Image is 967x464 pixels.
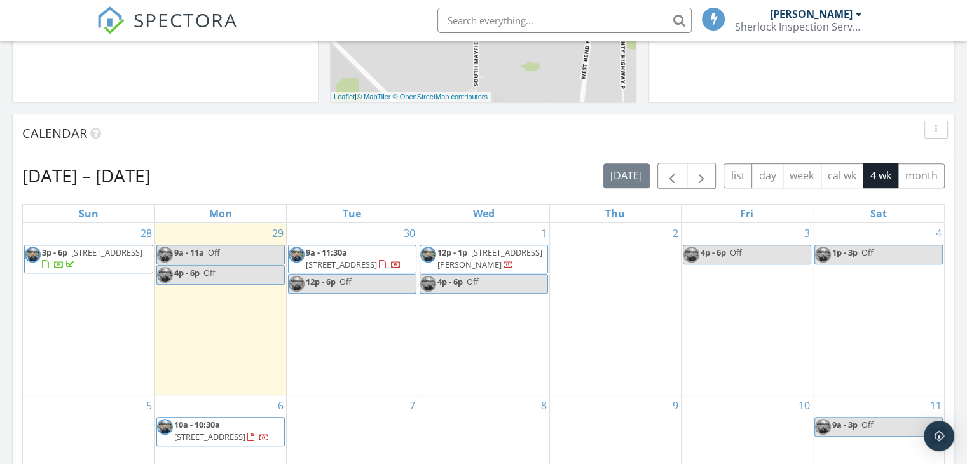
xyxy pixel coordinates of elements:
[437,247,542,270] span: [STREET_ADDRESS][PERSON_NAME]
[467,276,479,287] span: Off
[138,223,154,243] a: Go to September 28, 2025
[97,17,238,44] a: SPECTORA
[730,247,742,258] span: Off
[737,205,756,222] a: Friday
[357,93,391,100] a: © MapTiler
[306,276,336,287] span: 12p - 6p
[76,205,101,222] a: Sunday
[331,92,491,102] div: |
[603,163,650,188] button: [DATE]
[861,419,874,430] span: Off
[437,247,542,270] a: 12p - 1p [STREET_ADDRESS][PERSON_NAME]
[208,247,220,258] span: Off
[802,223,813,243] a: Go to October 3, 2025
[174,247,204,258] span: 9a - 11a
[339,276,352,287] span: Off
[437,247,467,258] span: 12p - 1p
[861,247,874,258] span: Off
[270,223,286,243] a: Go to September 29, 2025
[42,247,67,258] span: 3p - 6p
[42,247,142,270] a: 3p - 6p [STREET_ADDRESS]
[687,163,717,189] button: Next
[813,223,944,395] td: Go to October 4, 2025
[340,205,364,222] a: Tuesday
[289,276,305,292] img: danreik_16.jpg
[22,163,151,188] h2: [DATE] – [DATE]
[23,223,154,395] td: Go to September 28, 2025
[928,395,944,416] a: Go to October 11, 2025
[420,276,436,292] img: danreik_16.jpg
[783,163,821,188] button: week
[275,395,286,416] a: Go to October 6, 2025
[924,421,954,451] div: Open Intercom Messenger
[863,163,898,188] button: 4 wk
[470,205,497,222] a: Wednesday
[401,223,418,243] a: Go to September 30, 2025
[603,205,628,222] a: Thursday
[174,419,220,430] span: 10a - 10:30a
[538,395,549,416] a: Go to October 8, 2025
[306,247,347,258] span: 9a - 11:30a
[334,93,355,100] a: Leaflet
[933,223,944,243] a: Go to October 4, 2025
[157,419,173,435] img: danreik_16.jpg
[288,245,416,273] a: 9a - 11:30a [STREET_ADDRESS]
[24,245,153,273] a: 3p - 6p [STREET_ADDRESS]
[393,93,488,100] a: © OpenStreetMap contributors
[832,419,858,430] span: 9a - 3p
[437,276,463,287] span: 4p - 6p
[549,223,681,395] td: Go to October 2, 2025
[154,223,286,395] td: Go to September 29, 2025
[683,247,699,263] img: danreik_16.jpg
[898,163,945,188] button: month
[657,163,687,189] button: Previous
[832,247,858,258] span: 1p - 3p
[174,419,270,442] a: 10a - 10:30a [STREET_ADDRESS]
[22,125,87,142] span: Calendar
[735,20,862,33] div: Sherlock Inspection Services LLC
[156,417,285,446] a: 10a - 10:30a [STREET_ADDRESS]
[157,247,173,263] img: danreik_16.jpg
[134,6,238,33] span: SPECTORA
[670,223,681,243] a: Go to October 2, 2025
[144,395,154,416] a: Go to October 5, 2025
[437,8,692,33] input: Search everything...
[203,267,216,278] span: Off
[670,395,681,416] a: Go to October 9, 2025
[701,247,726,258] span: 4p - 6p
[306,259,377,270] span: [STREET_ADDRESS]
[286,223,418,395] td: Go to September 30, 2025
[751,163,783,188] button: day
[420,247,436,263] img: danreik_16.jpg
[97,6,125,34] img: The Best Home Inspection Software - Spectora
[815,247,831,263] img: danreik_16.jpg
[538,223,549,243] a: Go to October 1, 2025
[821,163,864,188] button: cal wk
[796,395,813,416] a: Go to October 10, 2025
[868,205,889,222] a: Saturday
[157,267,173,283] img: danreik_16.jpg
[815,419,831,435] img: danreik_16.jpg
[681,223,813,395] td: Go to October 3, 2025
[724,163,752,188] button: list
[174,267,200,278] span: 4p - 6p
[770,8,853,20] div: [PERSON_NAME]
[207,205,235,222] a: Monday
[25,247,41,263] img: danreik_16.jpg
[71,247,142,258] span: [STREET_ADDRESS]
[174,431,245,442] span: [STREET_ADDRESS]
[407,395,418,416] a: Go to October 7, 2025
[289,247,305,263] img: danreik_16.jpg
[420,245,548,273] a: 12p - 1p [STREET_ADDRESS][PERSON_NAME]
[306,247,401,270] a: 9a - 11:30a [STREET_ADDRESS]
[418,223,549,395] td: Go to October 1, 2025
